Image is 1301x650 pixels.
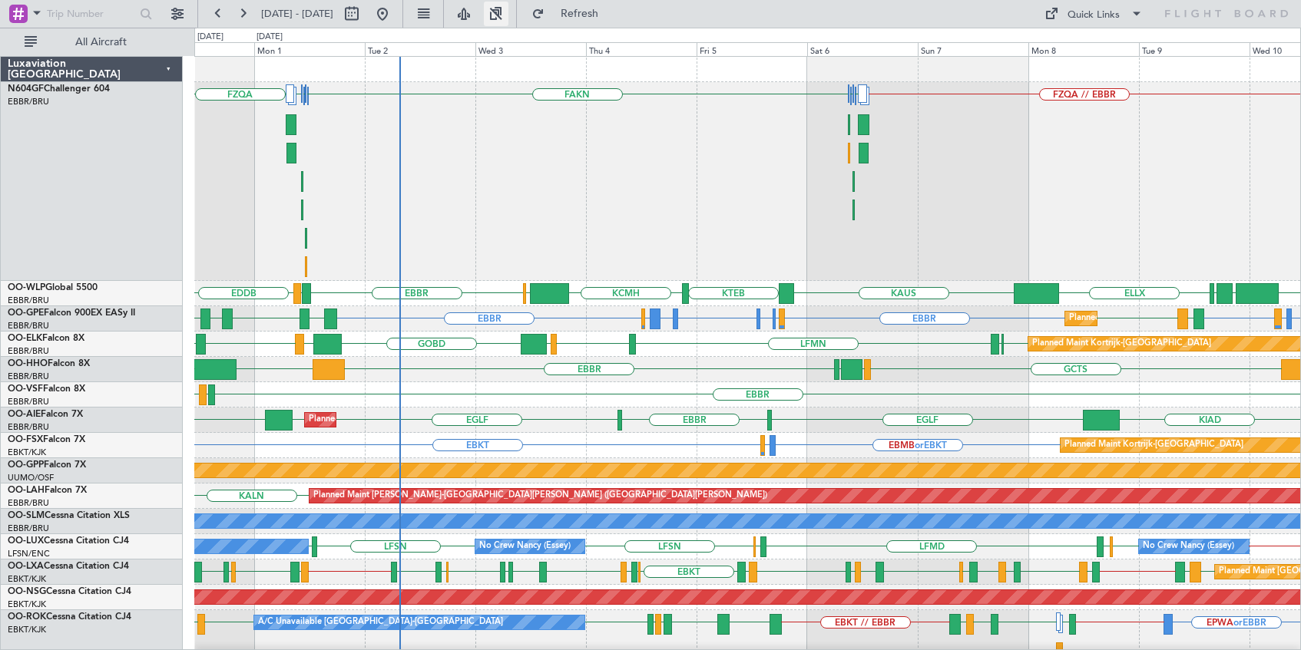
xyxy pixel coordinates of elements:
span: OO-FSX [8,435,43,444]
a: EBBR/BRU [8,345,49,357]
div: [DATE] [257,31,283,44]
button: Quick Links [1037,2,1150,26]
div: No Crew Nancy (Essey) [1143,535,1234,558]
span: OO-NSG [8,587,46,596]
a: EBBR/BRU [8,371,49,382]
a: OO-VSFFalcon 8X [8,384,85,394]
a: OO-LXACessna Citation CJ4 [8,562,129,571]
div: Planned Maint [GEOGRAPHIC_DATA] ([GEOGRAPHIC_DATA]) [309,408,551,431]
div: Sun 31 [144,42,254,56]
div: [DATE] [197,31,223,44]
button: Refresh [525,2,617,26]
a: EBBR/BRU [8,96,49,107]
button: All Aircraft [17,30,167,54]
a: EBKT/KJK [8,624,46,635]
a: EBKT/KJK [8,447,46,458]
span: [DATE] - [DATE] [261,7,333,21]
a: OO-HHOFalcon 8X [8,359,90,368]
a: LFSN/ENC [8,548,50,559]
div: A/C Unavailable [GEOGRAPHIC_DATA]-[GEOGRAPHIC_DATA] [258,611,503,634]
div: Sun 7 [918,42,1028,56]
a: OO-SLMCessna Citation XLS [8,511,130,520]
a: OO-GPPFalcon 7X [8,460,86,470]
a: OO-LAHFalcon 7X [8,486,87,495]
a: OO-FSXFalcon 7X [8,435,85,444]
span: OO-GPE [8,309,44,318]
input: Trip Number [47,2,135,25]
span: OO-ELK [8,334,42,343]
div: No Crew Nancy (Essey) [479,535,571,558]
span: OO-AIE [8,410,41,419]
a: UUMO/OSF [8,472,54,483]
a: EBBR/BRU [8,320,49,332]
span: OO-VSF [8,384,43,394]
div: Mon 8 [1028,42,1139,56]
span: OO-LXA [8,562,44,571]
div: Planned Maint Kortrijk-[GEOGRAPHIC_DATA] [1064,434,1243,457]
span: OO-HHO [8,359,48,368]
div: Mon 1 [254,42,365,56]
a: EBBR/BRU [8,396,49,407]
span: OO-LUX [8,536,44,546]
a: EBBR/BRU [8,523,49,534]
span: OO-SLM [8,511,45,520]
a: OO-AIEFalcon 7X [8,410,83,419]
a: OO-ROKCessna Citation CJ4 [8,612,131,622]
a: OO-GPEFalcon 900EX EASy II [8,309,135,318]
div: Fri 5 [697,42,807,56]
a: EBBR/BRU [8,421,49,433]
span: OO-LAH [8,486,45,495]
span: OO-GPP [8,460,44,470]
div: Quick Links [1068,8,1120,23]
div: Thu 4 [586,42,697,56]
div: Wed 3 [475,42,586,56]
span: N604GF [8,84,44,94]
div: Planned Maint [PERSON_NAME]-[GEOGRAPHIC_DATA][PERSON_NAME] ([GEOGRAPHIC_DATA][PERSON_NAME]) [313,484,767,507]
div: Tue 9 [1139,42,1250,56]
span: All Aircraft [40,37,162,48]
div: Tue 2 [365,42,475,56]
a: OO-WLPGlobal 5500 [8,283,98,292]
div: Planned Maint Kortrijk-[GEOGRAPHIC_DATA] [1032,332,1211,355]
div: Sat 6 [807,42,918,56]
span: OO-WLP [8,283,45,292]
a: OO-LUXCessna Citation CJ4 [8,536,129,546]
a: EBBR/BRU [8,497,49,509]
a: OO-ELKFalcon 8X [8,334,84,343]
a: EBKT/KJK [8,599,46,610]
a: EBKT/KJK [8,573,46,585]
a: N604GFChallenger 604 [8,84,110,94]
a: EBBR/BRU [8,295,49,306]
span: Refresh [548,8,612,19]
a: OO-NSGCessna Citation CJ4 [8,587,131,596]
span: OO-ROK [8,612,46,622]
